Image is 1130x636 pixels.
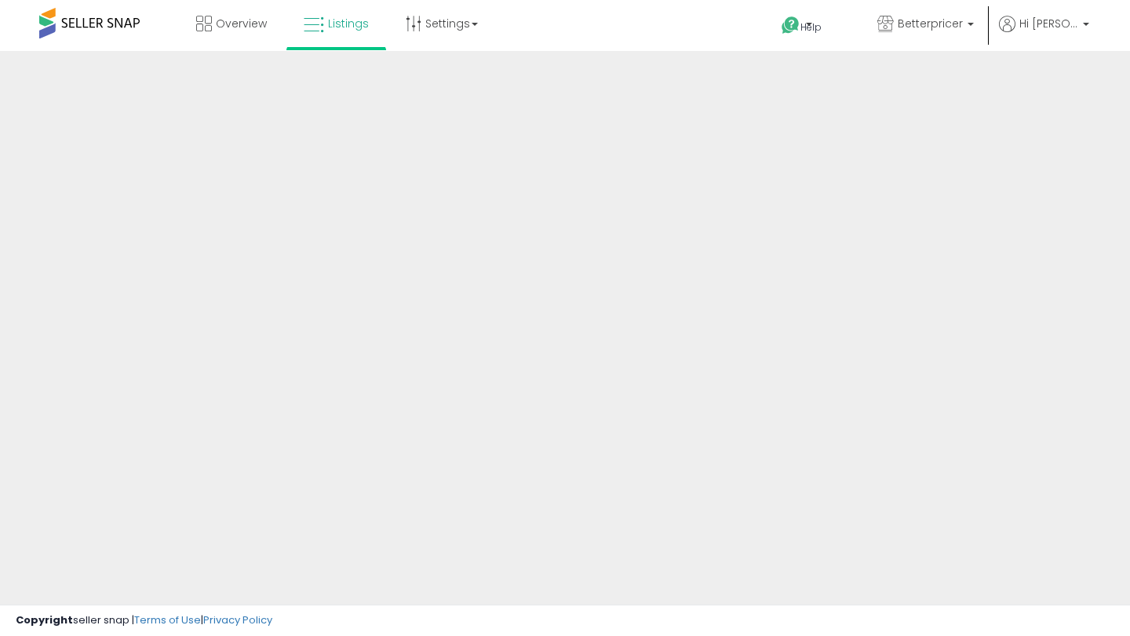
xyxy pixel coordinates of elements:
a: Terms of Use [134,612,201,627]
a: Hi [PERSON_NAME] [999,16,1089,51]
a: Help [769,4,852,51]
a: Privacy Policy [203,612,272,627]
div: seller snap | | [16,613,272,628]
span: Help [800,20,822,34]
span: Betterpricer [898,16,963,31]
span: Hi [PERSON_NAME] [1019,16,1078,31]
span: Listings [328,16,369,31]
strong: Copyright [16,612,73,627]
i: Get Help [781,16,800,35]
span: Overview [216,16,267,31]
